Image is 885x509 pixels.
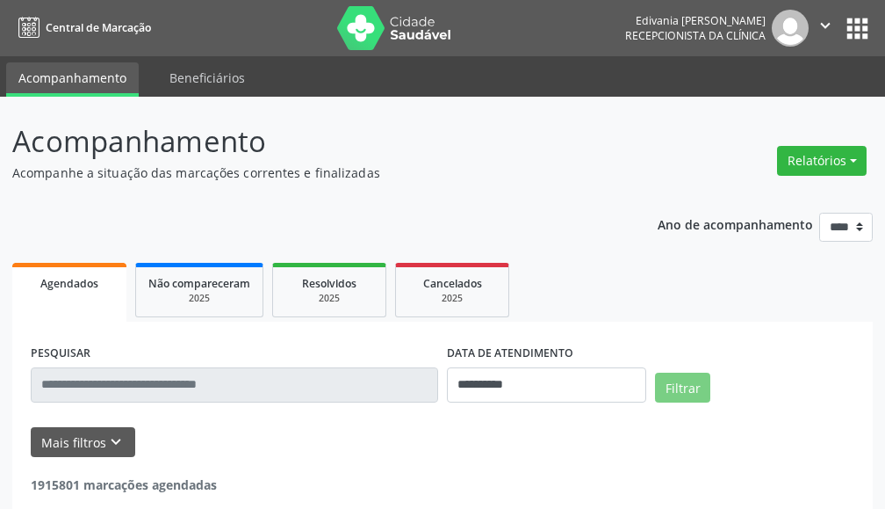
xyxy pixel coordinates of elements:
button: Relatórios [777,146,867,176]
span: Agendados [40,276,98,291]
i:  [816,16,835,35]
button:  [809,10,842,47]
div: 2025 [285,292,373,305]
span: Recepcionista da clínica [625,28,766,43]
img: img [772,10,809,47]
div: 2025 [408,292,496,305]
div: 2025 [148,292,250,305]
button: Mais filtroskeyboard_arrow_down [31,427,135,458]
p: Acompanhamento [12,120,615,164]
strong: 1915801 marcações agendadas [31,476,217,493]
span: Cancelados [423,276,482,291]
a: Acompanhamento [6,62,139,97]
p: Acompanhe a situação das marcações correntes e finalizadas [12,164,615,182]
span: Resolvidos [302,276,356,291]
button: Filtrar [655,373,710,403]
label: DATA DE ATENDIMENTO [447,340,573,367]
label: PESQUISAR [31,340,90,367]
span: Central de Marcação [46,20,151,35]
i: keyboard_arrow_down [106,433,126,452]
div: Edivania [PERSON_NAME] [625,13,766,28]
a: Central de Marcação [12,13,151,42]
p: Ano de acompanhamento [658,213,813,235]
button: apps [842,13,873,44]
a: Beneficiários [157,62,257,93]
span: Não compareceram [148,276,250,291]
